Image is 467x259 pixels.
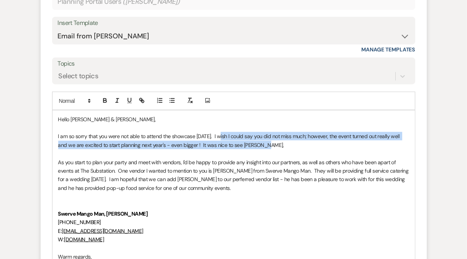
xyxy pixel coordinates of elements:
[58,58,410,69] label: Topics
[62,228,143,234] a: [EMAIL_ADDRESS][DOMAIN_NAME]
[58,18,410,29] div: Insert Template
[58,228,62,234] span: E:
[58,132,409,149] p: I am so sorry that you were not able to attend the showcase [DATE]. I wish I could say you did no...
[64,236,104,243] a: [DOMAIN_NAME]
[362,46,415,53] a: Manage Templates
[58,219,101,226] span: [PHONE_NUMBER]
[58,115,409,124] p: Hello [PERSON_NAME] & [PERSON_NAME],
[59,71,98,82] div: Select topics
[58,236,64,243] span: W:
[58,158,409,193] p: As you start to plan your party and meet with vendors, I'd be happy to provide any insight into o...
[58,210,148,217] strong: Swerve Mango Man, [PERSON_NAME]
